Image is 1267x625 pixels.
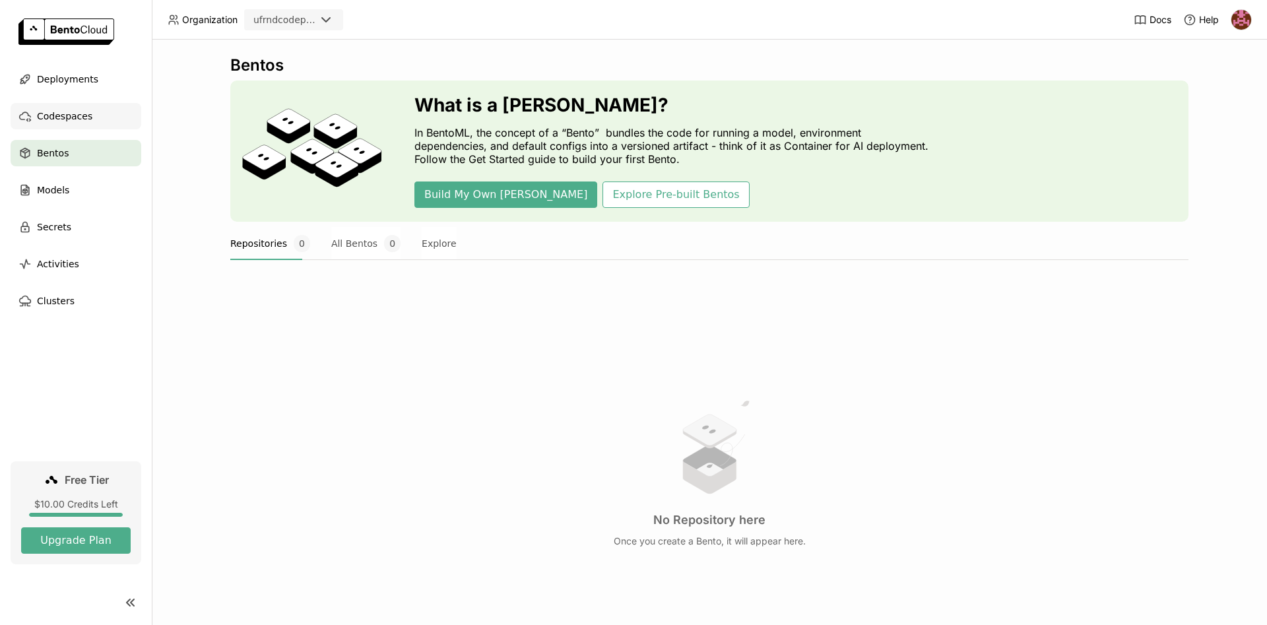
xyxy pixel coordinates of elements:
button: Upgrade Plan [21,527,131,554]
a: Models [11,177,141,203]
span: Deployments [37,71,98,87]
span: Secrets [37,219,71,235]
img: logo [18,18,114,45]
div: Help [1183,13,1219,26]
a: Secrets [11,214,141,240]
span: Bentos [37,145,69,161]
span: Models [37,182,69,198]
h3: What is a [PERSON_NAME]? [414,94,936,115]
div: $10.00 Credits Left [21,498,131,510]
span: Free Tier [65,473,109,486]
img: Hélio Júnior [1231,10,1251,30]
button: Build My Own [PERSON_NAME] [414,181,597,208]
a: Clusters [11,288,141,314]
span: Docs [1150,14,1171,26]
a: Docs [1134,13,1171,26]
button: All Bentos [331,227,401,260]
button: Repositories [230,227,310,260]
a: Deployments [11,66,141,92]
div: ufrndcodeployment [253,13,315,26]
span: Clusters [37,293,75,309]
h3: No Repository here [653,513,765,527]
a: Activities [11,251,141,277]
span: Codespaces [37,108,92,124]
p: In BentoML, the concept of a “Bento” bundles the code for running a model, environment dependenci... [414,126,936,166]
div: Bentos [230,55,1188,75]
p: Once you create a Bento, it will appear here. [614,535,806,547]
span: 0 [294,235,310,252]
img: cover onboarding [241,108,383,195]
button: Explore Pre-built Bentos [602,181,749,208]
span: Help [1199,14,1219,26]
span: 0 [384,235,401,252]
span: Organization [182,14,238,26]
a: Codespaces [11,103,141,129]
input: Selected ufrndcodeployment. [317,14,318,27]
a: Free Tier$10.00 Credits LeftUpgrade Plan [11,461,141,564]
a: Bentos [11,140,141,166]
img: no results [660,397,759,497]
span: Activities [37,256,79,272]
button: Explore [422,227,457,260]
